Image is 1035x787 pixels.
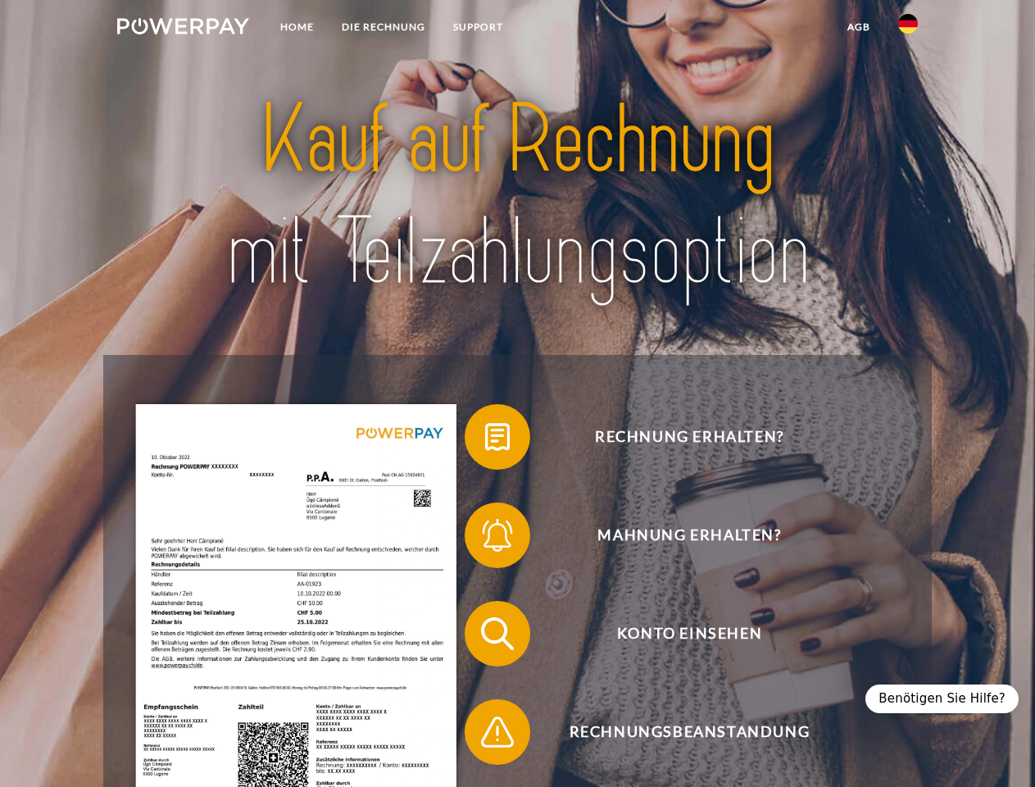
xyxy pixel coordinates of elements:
img: logo-powerpay-white.svg [117,18,249,34]
a: DIE RECHNUNG [328,12,439,42]
span: Rechnungsbeanstandung [488,699,890,765]
span: Rechnung erhalten? [488,404,890,470]
a: Home [266,12,328,42]
span: Konto einsehen [488,601,890,666]
button: Rechnungsbeanstandung [465,699,891,765]
img: de [898,14,918,34]
img: qb_search.svg [477,613,518,654]
img: qb_bill.svg [477,416,518,457]
button: Rechnung erhalten? [465,404,891,470]
div: Benötigen Sie Hilfe? [865,685,1019,713]
span: Mahnung erhalten? [488,503,890,568]
a: SUPPORT [439,12,517,42]
img: qb_warning.svg [477,712,518,753]
button: Konto einsehen [465,601,891,666]
img: title-powerpay_de.svg [157,79,878,314]
a: agb [833,12,884,42]
img: qb_bell.svg [477,515,518,556]
button: Mahnung erhalten? [465,503,891,568]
